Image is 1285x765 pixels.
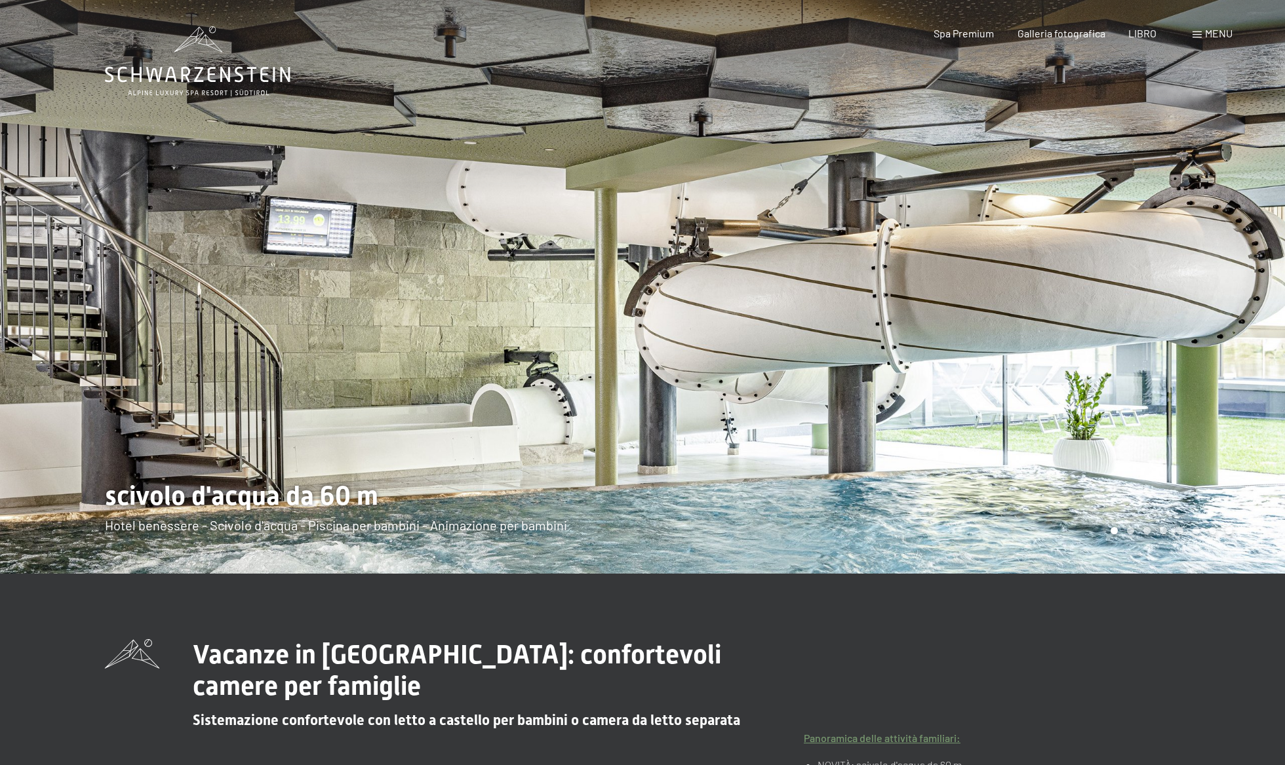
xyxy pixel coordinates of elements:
[193,712,740,728] font: Sistemazione confortevole con letto a castello per bambini o camera da letto separata
[1018,27,1105,39] a: Galleria fotografica
[1111,527,1118,534] div: Pagina Carosello 1 (Diapositiva corrente)
[1143,527,1151,534] div: Pagina 3 della giostra
[1106,527,1233,534] div: Paginazione carosello
[1127,527,1134,534] div: Carosello Pagina 2
[1160,527,1167,534] div: Pagina 4 del carosello
[1193,527,1200,534] div: Pagina 6 della giostra
[1128,27,1156,39] a: LIBRO
[804,732,960,744] a: Panoramica delle attività familiari:
[193,639,721,701] font: Vacanze in [GEOGRAPHIC_DATA]: confortevoli camere per famiglie
[1225,527,1233,534] div: Pagina 8 della giostra
[1176,527,1183,534] div: Pagina 5 della giostra
[934,27,994,39] a: Spa Premium
[1209,527,1216,534] div: Carosello Pagina 7
[1205,27,1233,39] font: menu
